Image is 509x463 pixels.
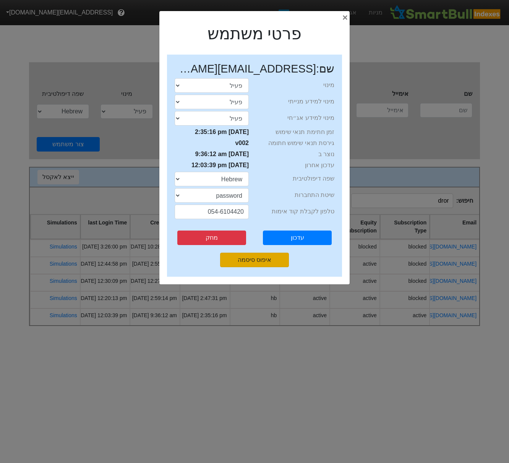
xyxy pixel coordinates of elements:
div: עדכון אחרון [260,161,334,170]
span: [DATE] 9:36:12 am [195,151,249,157]
div: שפה דיפולטיבית [260,174,334,183]
input: מספר טלפון [175,205,249,219]
div: נוצר ב [260,150,334,159]
span: [DATE] 12:03:39 pm [191,162,249,168]
div: גירסת תנאי שימוש חתומה [260,139,334,148]
div: זמן חתימת תנאי שימוש [260,127,334,137]
h1: פרטי משתמש [159,24,350,44]
button: מחק [177,231,246,245]
h2: שם : [EMAIL_ADDRESS][DOMAIN_NAME] [175,62,334,76]
div: שיטת התחברות [260,190,334,200]
button: עדכון [263,231,331,245]
span: v002 [235,140,249,146]
button: איפוס סיסמה [220,253,289,267]
span: [DATE] 2:35:16 pm [195,129,249,135]
div: מינוי למידע מנייתי [260,97,334,106]
div: מינוי למידע אג״חי [260,113,334,123]
div: מינוי [260,81,334,90]
div: טלפון לקבלת קוד אימות [260,207,334,216]
span: × [342,12,348,23]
